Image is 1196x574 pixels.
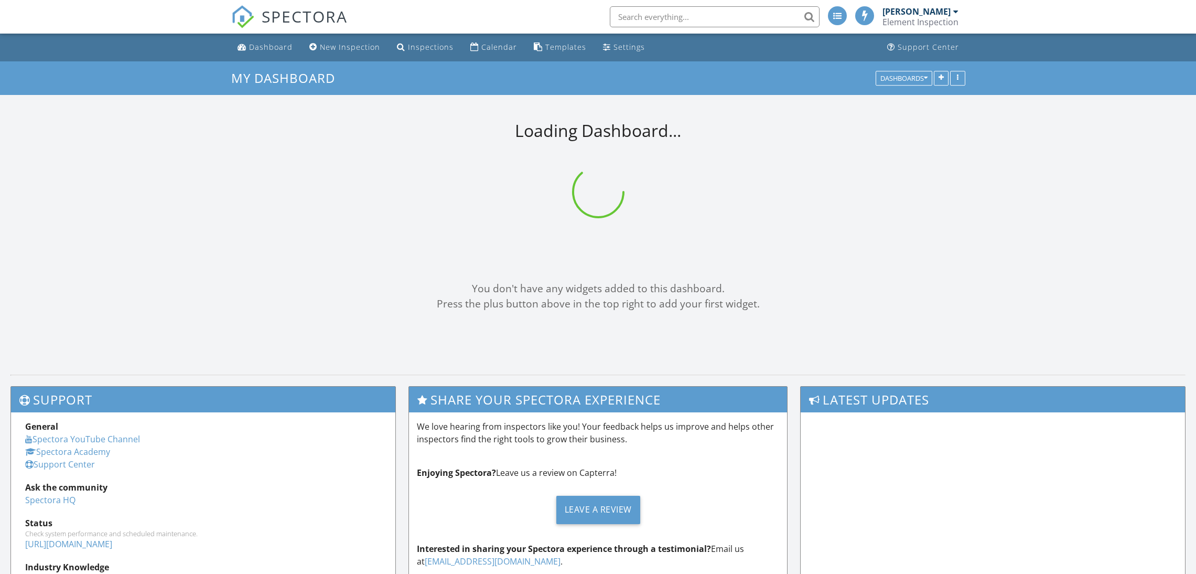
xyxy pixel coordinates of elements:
h3: Share Your Spectora Experience [409,387,787,412]
div: Inspections [408,42,454,52]
span: SPECTORA [262,5,348,27]
strong: Interested in sharing your Spectora experience through a testimonial? [417,543,711,555]
a: Calendar [466,38,521,57]
div: [PERSON_NAME] [882,6,951,17]
a: SPECTORA [231,14,348,36]
strong: Enjoying Spectora? [417,467,496,479]
a: Settings [599,38,649,57]
div: Settings [613,42,645,52]
h3: Latest Updates [801,387,1185,412]
div: Status [25,517,381,529]
a: Inspections [393,38,458,57]
a: [EMAIL_ADDRESS][DOMAIN_NAME] [425,556,561,567]
div: Check system performance and scheduled maintenance. [25,529,381,538]
h3: Support [11,387,395,412]
a: Support Center [883,38,963,57]
div: Calendar [481,42,517,52]
div: Ask the community [25,481,381,494]
a: Templates [530,38,590,57]
div: New Inspection [320,42,380,52]
a: My Dashboard [231,69,344,87]
a: New Inspection [305,38,384,57]
button: Dashboards [876,71,932,86]
p: Leave us a review on Capterra! [417,466,779,479]
div: Industry Knowledge [25,561,381,573]
a: Spectora YouTube Channel [25,433,140,445]
div: Support Center [898,42,959,52]
div: Press the plus button above in the top right to add your first widget. [10,296,1186,312]
a: Spectora Academy [25,446,110,458]
input: Search everything... [610,6,820,27]
div: Element Inspection [882,17,958,27]
div: Dashboard [249,42,293,52]
a: [URL][DOMAIN_NAME] [25,538,112,550]
a: Dashboard [233,38,297,57]
div: Leave a Review [556,496,640,524]
a: Support Center [25,459,95,470]
a: Leave a Review [417,487,779,532]
strong: General [25,421,58,432]
p: Email us at . [417,543,779,568]
a: Spectora HQ [25,494,76,506]
img: The Best Home Inspection Software - Spectora [231,5,254,28]
div: Templates [545,42,586,52]
p: We love hearing from inspectors like you! Your feedback helps us improve and helps other inspecto... [417,420,779,445]
div: You don't have any widgets added to this dashboard. [10,281,1186,296]
div: Dashboards [880,75,928,82]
